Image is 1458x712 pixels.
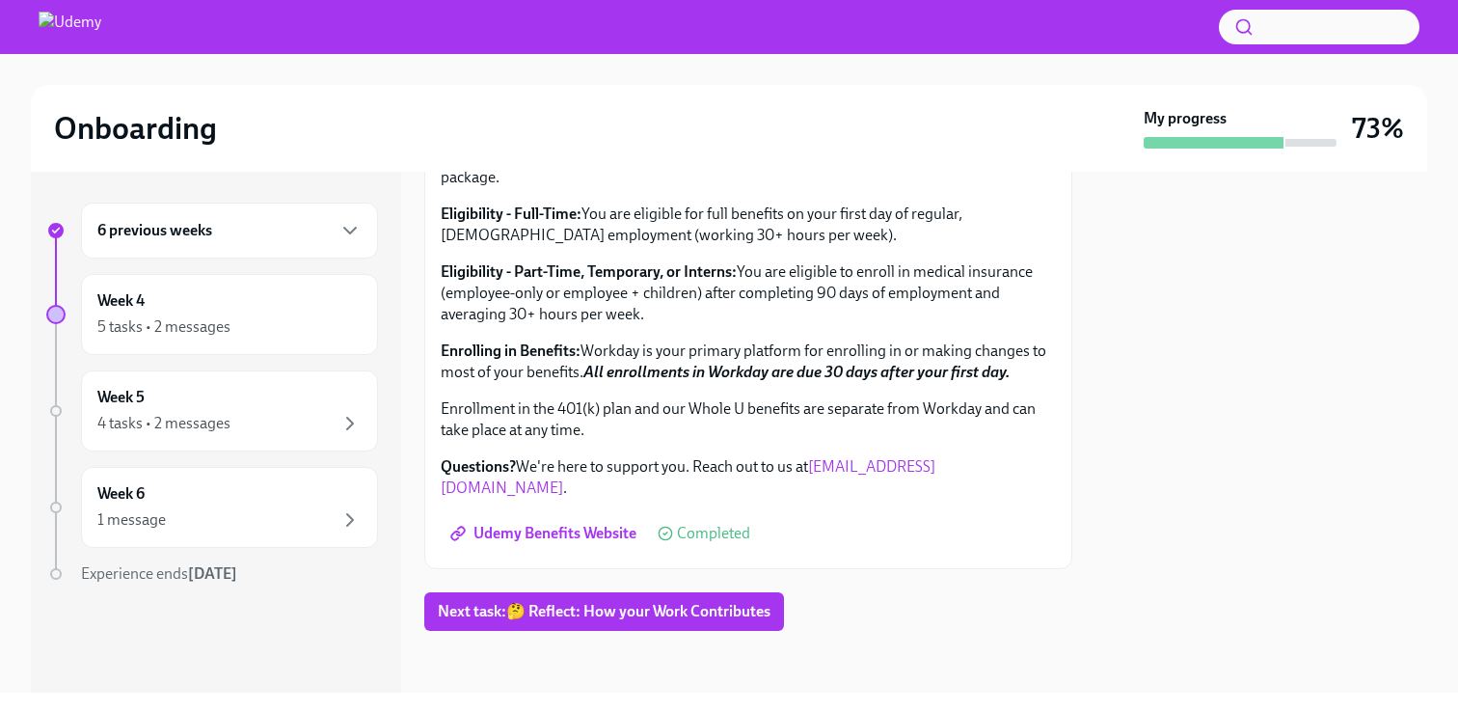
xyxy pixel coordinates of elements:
[677,526,750,541] span: Completed
[81,564,237,583] span: Experience ends
[39,12,101,42] img: Udemy
[1144,108,1227,129] strong: My progress
[46,467,378,548] a: Week 61 message
[97,413,230,434] div: 4 tasks • 2 messages
[54,109,217,148] h2: Onboarding
[46,370,378,452] a: Week 54 tasks • 2 messages
[97,290,145,312] h6: Week 4
[97,220,212,241] h6: 6 previous weeks
[81,203,378,259] div: 6 previous weeks
[188,564,237,583] strong: [DATE]
[1352,111,1404,146] h3: 73%
[441,398,1056,441] p: Enrollment in the 401(k) plan and our Whole U benefits are separate from Workday and can take pla...
[441,204,1056,246] p: You are eligible for full benefits on your first day of regular, [DEMOGRAPHIC_DATA] employment (w...
[583,363,1010,381] strong: All enrollments in Workday are due 30 days after your first day.
[441,205,581,223] strong: Eligibility - Full-Time:
[441,342,580,360] strong: Enrolling in Benefits:
[441,262,737,281] strong: Eligibility - Part-Time, Temporary, or Interns:
[441,341,1056,383] p: Workday is your primary platform for enrolling in or making changes to most of your benefits.
[441,514,650,553] a: Udemy Benefits Website
[97,509,166,531] div: 1 message
[424,592,784,631] button: Next task:🤔 Reflect: How your Work Contributes
[97,483,145,505] h6: Week 6
[97,387,145,408] h6: Week 5
[454,524,636,543] span: Udemy Benefits Website
[441,457,516,476] strong: Questions?
[441,261,1056,325] p: You are eligible to enroll in medical insurance (employee-only or employee + children) after comp...
[97,316,230,338] div: 5 tasks • 2 messages
[441,456,1056,499] p: We're here to support you. Reach out to us at .
[46,274,378,355] a: Week 45 tasks • 2 messages
[438,602,770,621] span: Next task : 🤔 Reflect: How your Work Contributes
